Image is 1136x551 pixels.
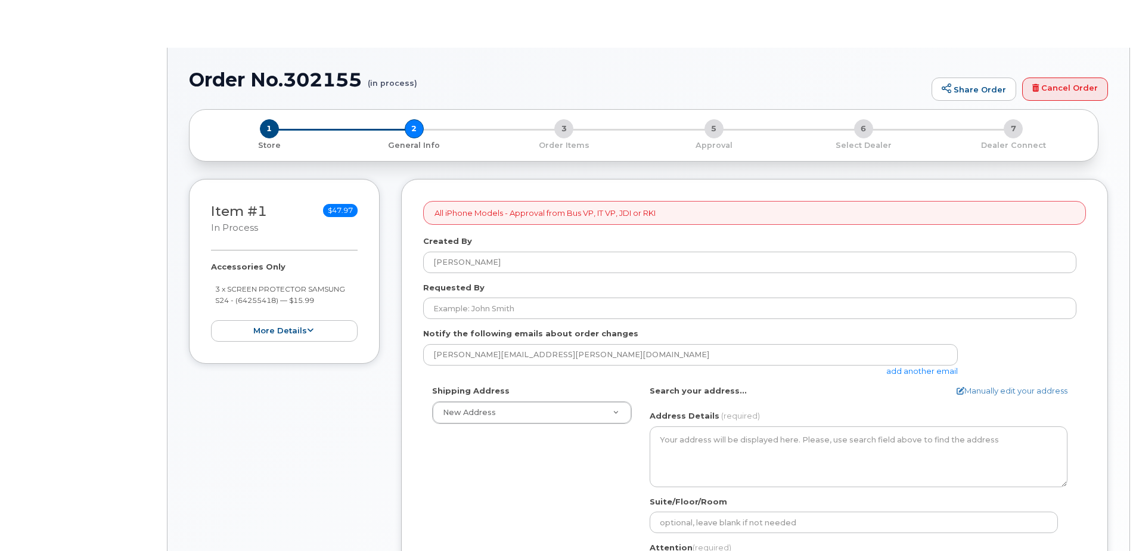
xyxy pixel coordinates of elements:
span: (required) [721,411,760,420]
small: 3 x SCREEN PROTECTOR SAMSUNG S24 - (64255418) — $15.99 [215,284,345,305]
a: add another email [886,366,958,376]
small: (in process) [368,69,417,88]
strong: Accessories Only [211,262,285,271]
span: $47.97 [323,204,358,217]
input: optional, leave blank if not needed [650,512,1058,533]
a: Cancel Order [1022,78,1108,101]
p: All iPhone Models - Approval from Bus VP, IT VP, JDI or RKI [434,208,656,219]
a: Manually edit your address [957,385,1067,397]
p: Store [204,140,334,151]
a: New Address [433,402,631,423]
label: Address Details [650,410,719,422]
a: 1 Store [199,138,339,151]
label: Suite/Floor/Room [650,496,727,507]
a: Share Order [932,78,1016,101]
label: Requested By [423,282,485,293]
span: New Address [443,408,496,417]
input: Example: John Smith [423,298,1076,319]
label: Notify the following emails about order changes [423,328,638,339]
span: 1 [260,119,279,138]
label: Shipping Address [432,385,510,397]
button: more details [211,320,358,342]
h1: Order No.302155 [189,69,926,90]
input: Example: john@appleseed.com [423,344,958,366]
label: Search your address... [650,385,747,397]
h3: Item #1 [211,204,267,234]
label: Created By [423,236,472,247]
small: in process [211,222,258,233]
